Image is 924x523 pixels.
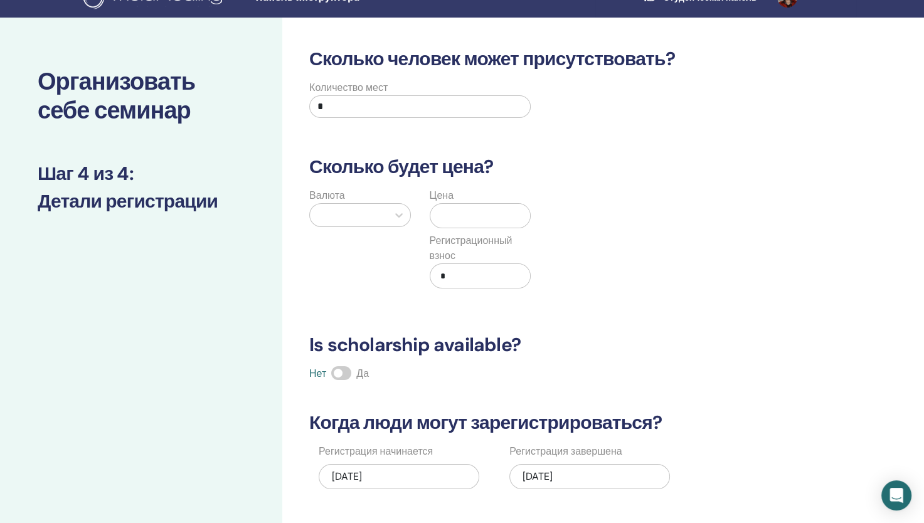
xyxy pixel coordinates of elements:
label: Регистрация завершена [509,444,622,459]
h2: Организовать себе семинар [38,68,245,125]
label: Регистрационный взнос [430,233,531,263]
label: Валюта [309,188,345,203]
label: Регистрация начинается [319,444,433,459]
h3: Сколько будет цена? [302,156,797,178]
div: Open Intercom Messenger [881,480,911,510]
span: Нет [309,367,326,380]
h3: Когда люди могут зарегистрироваться? [302,411,797,434]
h3: Детали регистрации [38,190,245,213]
h3: Шаг 4 из 4 : [38,162,245,185]
span: Да [356,367,369,380]
h3: Сколько человек может присутствовать? [302,48,797,70]
div: [DATE] [319,464,479,489]
label: Количество мест [309,80,388,95]
h3: Is scholarship available? [302,334,797,356]
label: Цена [430,188,454,203]
div: [DATE] [509,464,670,489]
